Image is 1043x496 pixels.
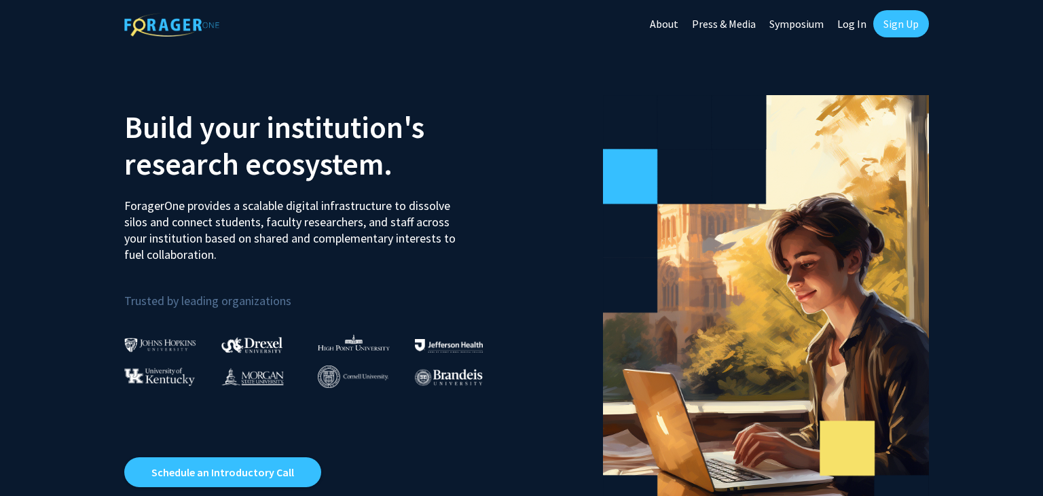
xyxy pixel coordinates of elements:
[318,334,390,351] img: High Point University
[415,339,483,352] img: Thomas Jefferson University
[873,10,929,37] a: Sign Up
[318,366,388,388] img: Cornell University
[124,13,219,37] img: ForagerOne Logo
[10,435,58,486] iframe: Chat
[221,337,282,353] img: Drexel University
[124,274,511,311] p: Trusted by leading organizations
[124,457,321,487] a: Opens in a new tab
[124,109,511,182] h2: Build your institution's research ecosystem.
[221,368,284,385] img: Morgan State University
[124,338,196,352] img: Johns Hopkins University
[415,369,483,386] img: Brandeis University
[124,188,465,263] p: ForagerOne provides a scalable digital infrastructure to dissolve silos and connect students, fac...
[124,368,195,386] img: University of Kentucky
